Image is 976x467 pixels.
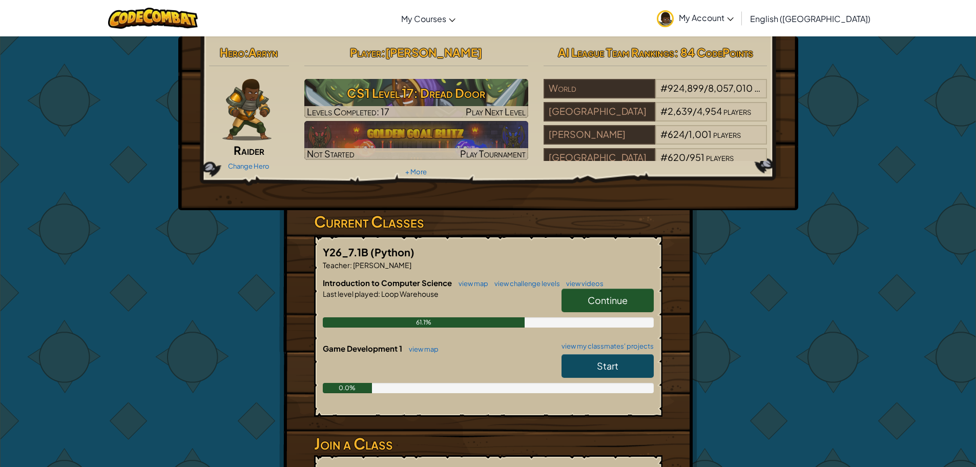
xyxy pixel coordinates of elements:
[220,45,244,59] span: Hero
[597,360,618,372] span: Start
[352,260,411,270] span: [PERSON_NAME]
[323,246,370,258] span: Y26_7.1B
[304,121,528,160] img: Golden Goal
[668,105,693,117] span: 2,639
[304,79,528,118] img: CS1 Level 17: Dread Door
[544,135,767,147] a: [PERSON_NAME]#624/1,001players
[544,158,767,170] a: [GEOGRAPHIC_DATA]#620/951players
[689,128,712,140] span: 1,001
[544,125,655,145] div: [PERSON_NAME]
[314,210,662,233] h3: Current Classes
[323,289,378,298] span: Last level played
[660,105,668,117] span: #
[668,151,686,163] span: 620
[558,45,674,59] span: AI League Team Rankings
[697,105,722,117] span: 4,954
[544,79,655,98] div: World
[405,168,427,176] a: + More
[706,151,734,163] span: players
[544,89,767,100] a: World#924,899/8,057,010players
[396,5,461,32] a: My Courses
[679,12,734,23] span: My Account
[404,345,439,353] a: view map
[489,279,560,288] a: view challenge levels
[693,105,697,117] span: /
[684,128,689,140] span: /
[248,45,278,59] span: Arryn
[323,343,404,353] span: Game Development 1
[745,5,876,32] a: English ([GEOGRAPHIC_DATA])
[304,82,528,105] h3: CS1 Level 17: Dread Door
[323,317,525,328] div: 61.1%
[660,82,668,94] span: #
[690,151,704,163] span: 951
[750,13,870,24] span: English ([GEOGRAPHIC_DATA])
[380,289,439,298] span: Loop Warehouse
[657,10,674,27] img: avatar
[686,151,690,163] span: /
[668,82,704,94] span: 924,899
[244,45,248,59] span: :
[370,246,414,258] span: (Python)
[323,278,453,288] span: Introduction to Computer Science
[544,112,767,124] a: [GEOGRAPHIC_DATA]#2,639/4,954players
[350,260,352,270] span: :
[307,148,355,159] span: Not Started
[561,279,604,288] a: view videos
[234,143,264,157] span: Raider
[222,79,272,140] img: raider-pose.png
[385,45,482,59] span: [PERSON_NAME]
[708,82,753,94] span: 8,057,010
[228,162,269,170] a: Change Hero
[544,148,655,168] div: [GEOGRAPHIC_DATA]
[304,79,528,118] a: Play Next Level
[674,45,753,59] span: : 84 CodePoints
[453,279,488,288] a: view map
[314,432,662,455] h3: Join a Class
[381,45,385,59] span: :
[704,82,708,94] span: /
[723,105,751,117] span: players
[401,13,446,24] span: My Courses
[660,128,668,140] span: #
[304,121,528,160] a: Not StartedPlay Tournament
[108,8,198,29] img: CodeCombat logo
[460,148,526,159] span: Play Tournament
[544,102,655,121] div: [GEOGRAPHIC_DATA]
[323,260,350,270] span: Teacher
[713,128,741,140] span: players
[378,289,380,298] span: :
[660,151,668,163] span: #
[556,343,654,350] a: view my classmates' projects
[652,2,739,34] a: My Account
[588,294,628,306] span: Continue
[307,106,389,117] span: Levels Completed: 17
[323,383,372,393] div: 0.0%
[668,128,684,140] span: 624
[350,45,381,59] span: Player
[466,106,526,117] span: Play Next Level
